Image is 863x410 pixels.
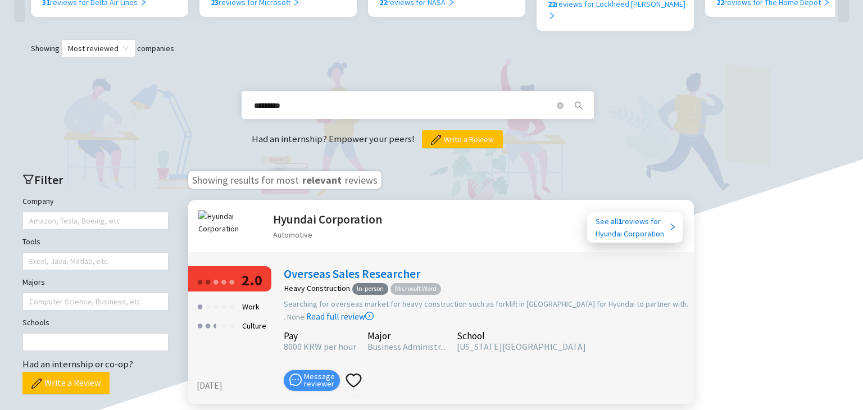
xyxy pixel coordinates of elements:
[457,332,586,340] div: School
[22,358,133,370] span: Had an internship or co-op?
[457,341,586,352] span: [US_STATE][GEOGRAPHIC_DATA]
[22,171,169,189] h2: Filter
[11,39,852,57] div: Showing companies
[220,297,227,315] div: ●
[284,266,420,281] a: Overseas Sales Researcher
[284,298,688,324] div: Searching for overseas market for heavy construction such as forklift in [GEOGRAPHIC_DATA] for Hy...
[422,130,503,148] button: Write a Review
[212,316,219,334] div: ●
[31,379,42,389] img: pencil.png
[239,316,270,335] div: Culture
[346,372,362,389] span: heart
[22,174,34,185] span: filter
[212,272,219,290] div: ●
[390,283,441,295] span: Microsoft Word
[22,195,54,207] label: Company
[304,373,335,388] span: Message reviewer
[22,372,110,394] button: Write a Review
[228,297,235,315] div: ●
[220,316,227,334] div: ●
[242,271,262,289] span: 2.0
[44,376,101,390] span: Write a Review
[205,272,211,290] div: ●
[68,40,129,57] span: Most reviewed
[228,272,235,290] div: ●
[205,297,211,315] div: ●
[220,272,227,290] div: ●
[22,276,45,288] label: Majors
[284,332,356,340] div: Pay
[205,316,211,334] div: ●
[197,297,203,315] div: ●
[301,172,343,185] span: relevant
[367,332,446,340] div: Major
[212,297,219,315] div: ●
[228,316,235,334] div: ●
[22,235,40,248] label: Tools
[239,297,263,316] div: Work
[570,101,587,110] span: search
[618,216,622,226] b: 1
[444,133,494,145] span: Write a Review
[188,171,381,189] h3: Showing results for most reviews
[29,254,31,268] input: Tools
[273,229,382,241] div: Automotive
[252,133,416,145] span: Had an internship? Empower your peers!
[198,210,255,244] img: Hyundai Corporation
[284,341,356,352] span: 8000 KRW per hour
[197,379,278,393] div: [DATE]
[365,312,374,320] span: right-circle
[22,316,49,329] label: Schools
[587,212,683,243] a: See all1reviews forHyundai Corporation
[669,223,676,231] span: right
[596,215,669,240] div: See all reviews for Hyundai Corporation
[197,316,203,334] div: ●
[289,373,302,386] span: message
[367,341,446,352] span: Business Administr...
[431,135,441,145] img: pencil.png
[273,210,382,229] h2: Hyundai Corporation
[212,316,216,334] div: ●
[548,12,556,20] span: right
[197,272,203,290] div: ●
[570,97,588,115] button: search
[557,102,564,109] span: close-circle
[284,284,350,292] div: Heavy Construction
[306,255,374,322] a: Read full review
